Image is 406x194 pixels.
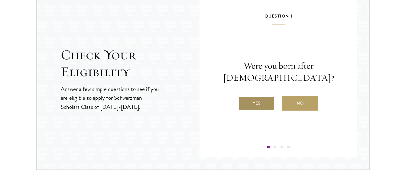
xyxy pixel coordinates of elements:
[218,60,339,84] p: Were you born after [DEMOGRAPHIC_DATA]?
[61,47,200,80] h2: Check Your Eligibility
[61,85,160,111] p: Answer a few simple questions to see if you are eligible to apply for Schwarzman Scholars Class o...
[218,12,339,24] h5: Question 1
[239,96,275,111] label: Yes
[282,96,318,111] label: No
